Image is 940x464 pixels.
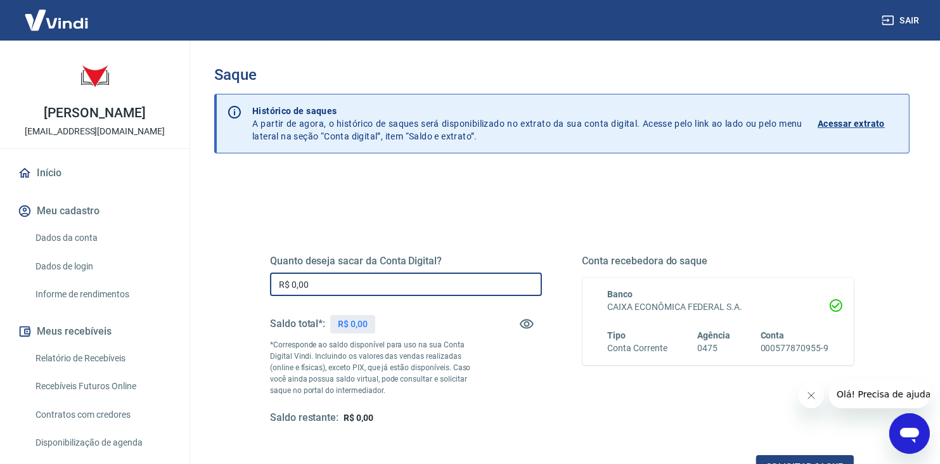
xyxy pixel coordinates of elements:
[608,330,626,340] span: Tipo
[70,51,120,101] img: a5dbdfb1-e433-4c68-8643-e7b0d1ab328d.jpeg
[252,105,802,117] p: Histórico de saques
[44,106,145,120] p: [PERSON_NAME]
[761,330,785,340] span: Conta
[214,66,910,84] h3: Saque
[30,225,174,251] a: Dados da conta
[30,402,174,428] a: Contratos com credores
[30,430,174,456] a: Disponibilização de agenda
[270,411,338,425] h5: Saldo restante:
[30,254,174,280] a: Dados de login
[30,281,174,307] a: Informe de rendimentos
[8,9,106,19] span: Olá! Precisa de ajuda?
[829,380,930,408] iframe: Mensagem da empresa
[608,300,829,314] h6: CAIXA ECONÔMICA FEDERAL S.A.
[344,413,373,423] span: R$ 0,00
[818,105,899,143] a: Acessar extrato
[608,342,667,355] h6: Conta Corrente
[270,255,542,267] h5: Quanto deseja sacar da Conta Digital?
[252,105,802,143] p: A partir de agora, o histórico de saques será disponibilizado no extrato da sua conta digital. Ac...
[270,339,473,396] p: *Corresponde ao saldo disponível para uso na sua Conta Digital Vindi. Incluindo os valores das ve...
[697,342,730,355] h6: 0475
[338,318,368,331] p: R$ 0,00
[15,318,174,345] button: Meus recebíveis
[818,117,885,130] p: Acessar extrato
[30,345,174,371] a: Relatório de Recebíveis
[270,318,325,330] h5: Saldo total*:
[761,342,828,355] h6: 000577870955-9
[15,197,174,225] button: Meu cadastro
[25,125,165,138] p: [EMAIL_ADDRESS][DOMAIN_NAME]
[799,383,824,408] iframe: Fechar mensagem
[879,9,925,32] button: Sair
[889,413,930,454] iframe: Botão para abrir a janela de mensagens
[608,289,633,299] span: Banco
[15,159,174,187] a: Início
[15,1,98,39] img: Vindi
[697,330,730,340] span: Agência
[30,373,174,399] a: Recebíveis Futuros Online
[583,255,854,267] h5: Conta recebedora do saque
